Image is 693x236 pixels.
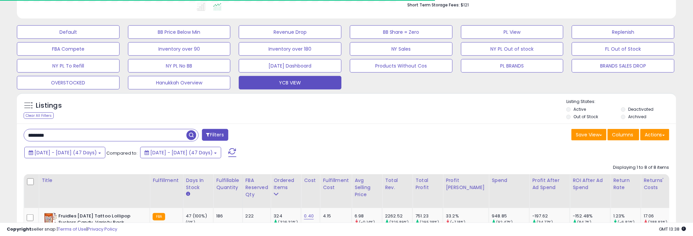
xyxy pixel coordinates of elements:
button: Hanukkah Overview [128,76,231,89]
span: Columns [612,131,633,138]
div: Fulfillment [153,177,180,184]
button: PL View [461,25,564,39]
div: Ordered Items [274,177,298,191]
span: [DATE] - [DATE] (47 Days) [34,149,97,156]
div: Fulfillable Quantity [216,177,239,191]
div: -197.62 [532,213,570,219]
div: Avg Selling Price [355,177,379,198]
div: 4.15 [323,213,346,219]
div: 6.98 [355,213,382,219]
button: NY PL No BB [128,59,231,73]
div: Total Rev. [385,177,410,191]
div: Returns' Costs [644,177,668,191]
button: [DATE] Dashboard [239,59,341,73]
button: BRANDS SALES DROP [572,59,674,73]
img: 6118JWXe6IL._SL40_.jpg [43,213,57,226]
button: OVERSTOCKED [17,76,120,89]
button: Products Without Cos [350,59,453,73]
strong: Copyright [7,226,31,232]
button: Filters [202,129,228,141]
label: Out of Stock [573,114,598,120]
a: 0.40 [304,213,314,219]
button: [DATE] - [DATE] (47 Days) [24,147,105,158]
button: Default [17,25,120,39]
div: 1.23% [613,213,641,219]
div: ROI After Ad Spend [573,177,608,191]
div: 222 [246,213,266,219]
h5: Listings [36,101,62,110]
label: Deactivated [628,106,653,112]
div: Displaying 1 to 8 of 8 items [613,164,669,171]
span: 2025-09-16 13:38 GMT [659,226,686,232]
span: $121 [461,2,469,8]
div: 47 (100%) [186,213,213,219]
button: Actions [640,129,669,140]
button: NY PL To Refill [17,59,120,73]
div: FBA Reserved Qty [246,177,268,198]
label: Active [573,106,586,112]
button: Columns [608,129,639,140]
div: 17.06 [644,213,671,219]
button: FBA Compete [17,42,120,56]
div: Profit After Ad Spend [532,177,567,191]
button: Revenue Drop [239,25,341,39]
button: YCB VIEW [239,76,341,89]
div: 2262.52 [385,213,412,219]
button: Inventory over 90 [128,42,231,56]
p: Listing States: [566,99,676,105]
span: [DATE] - [DATE] (47 Days) [150,149,213,156]
div: seller snap | | [7,226,117,233]
div: Total Profit [415,177,440,191]
label: Archived [628,114,646,120]
small: FBA [153,213,165,220]
button: [DATE] - [DATE] (47 Days) [140,147,221,158]
div: -152.48% [573,213,610,219]
div: 948.85 [492,213,529,219]
b: Short Term Storage Fees: [407,2,460,8]
div: Cost [304,177,317,184]
div: Title [42,177,147,184]
button: FL Out of Stock [572,42,674,56]
a: Privacy Policy [87,226,117,232]
button: BB Price Below Min [128,25,231,39]
button: NY PL Out of stock [461,42,564,56]
div: Clear All Filters [24,112,54,119]
div: 186 [216,213,237,219]
div: Return Rate [613,177,638,191]
div: Fulfillment Cost [323,177,349,191]
div: 33.2% [446,213,489,219]
div: Spend [492,177,527,184]
button: NY Sales [350,42,453,56]
button: PL BRANDS [461,59,564,73]
button: Save View [571,129,607,140]
div: 324 [274,213,301,219]
span: Compared to: [106,150,137,156]
button: Replenish [572,25,674,39]
div: 751.23 [415,213,443,219]
button: Inventory over 180 [239,42,341,56]
div: Days In Stock [186,177,210,191]
a: Terms of Use [58,226,86,232]
small: Days In Stock. [186,191,190,197]
button: BB Share = Zero [350,25,453,39]
div: Profit [PERSON_NAME] [446,177,486,191]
